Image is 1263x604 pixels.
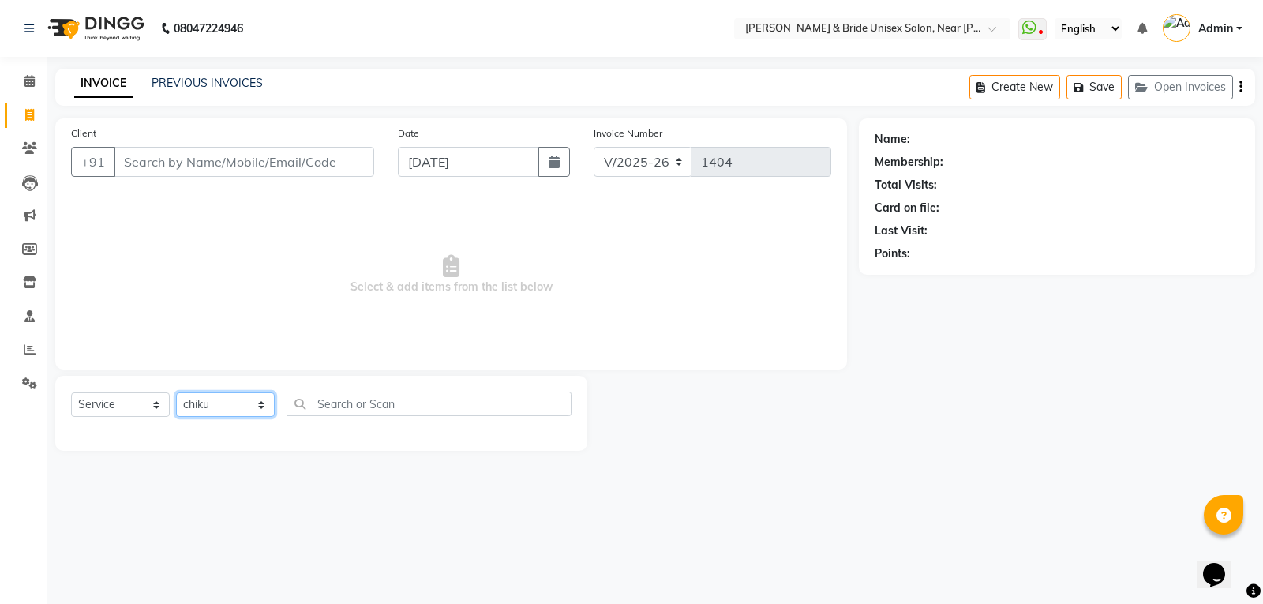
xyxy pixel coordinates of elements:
span: Admin [1198,21,1233,37]
div: Name: [875,131,910,148]
div: Card on file: [875,200,939,216]
button: Open Invoices [1128,75,1233,99]
img: Admin [1163,14,1190,42]
input: Search by Name/Mobile/Email/Code [114,147,374,177]
label: Invoice Number [594,126,662,141]
input: Search or Scan [287,392,572,416]
iframe: chat widget [1197,541,1247,588]
label: Client [71,126,96,141]
button: +91 [71,147,115,177]
img: logo [40,6,148,51]
span: Select & add items from the list below [71,196,831,354]
div: Membership: [875,154,943,171]
a: INVOICE [74,69,133,98]
b: 08047224946 [174,6,243,51]
div: Total Visits: [875,177,937,193]
button: Save [1066,75,1122,99]
div: Last Visit: [875,223,928,239]
a: PREVIOUS INVOICES [152,76,263,90]
label: Date [398,126,419,141]
button: Create New [969,75,1060,99]
div: Points: [875,246,910,262]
